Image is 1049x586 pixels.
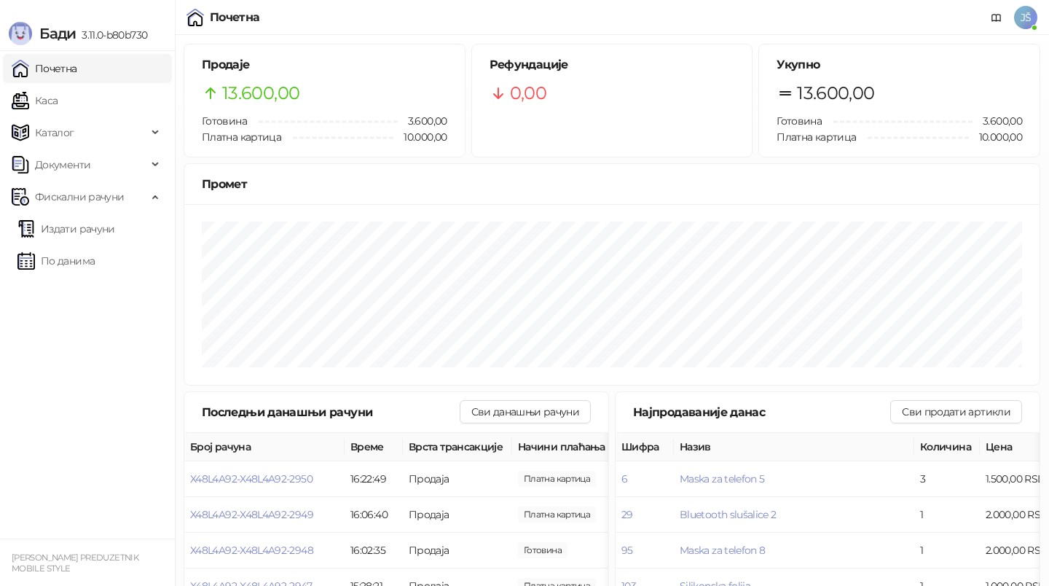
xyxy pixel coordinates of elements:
[490,56,735,74] h5: Рефундације
[202,130,281,144] span: Платна картица
[512,433,658,461] th: Начини плаћања
[621,508,633,521] button: 29
[460,400,591,423] button: Сви данашњи рачуни
[403,497,512,533] td: Продаја
[403,533,512,569] td: Продаја
[777,114,822,128] span: Готовина
[17,246,95,276] a: По данима
[973,113,1022,129] span: 3.600,00
[403,461,512,497] td: Продаја
[35,182,124,211] span: Фискални рачуни
[777,130,856,144] span: Платна картица
[12,54,77,83] a: Почетна
[633,403,890,421] div: Најпродаваније данас
[184,433,345,461] th: Број рачуна
[222,79,299,107] span: 13.600,00
[518,471,596,487] span: 3.500,00
[914,433,980,461] th: Количина
[621,544,633,557] button: 95
[76,28,147,42] span: 3.11.0-b80b730
[393,129,447,145] span: 10.000,00
[621,472,627,485] button: 6
[969,129,1022,145] span: 10.000,00
[39,25,76,42] span: Бади
[518,507,596,523] span: 2.000,00
[518,542,567,558] span: 800,00
[345,497,403,533] td: 16:06:40
[674,433,914,461] th: Назив
[1014,6,1037,29] span: JŠ
[12,552,138,574] small: [PERSON_NAME] PREDUZETNIK MOBILE STYLE
[17,214,115,243] a: Издати рачуни
[202,114,247,128] span: Готовина
[9,22,32,45] img: Logo
[210,12,260,23] div: Почетна
[202,56,447,74] h5: Продаје
[403,433,512,461] th: Врста трансакције
[777,56,1022,74] h5: Укупно
[797,79,874,107] span: 13.600,00
[202,175,1022,193] div: Промет
[680,472,764,485] button: Maska za telefon 5
[914,497,980,533] td: 1
[680,508,777,521] button: Bluetooth slušalice 2
[35,118,74,147] span: Каталог
[680,544,765,557] button: Maska za telefon 8
[190,472,313,485] button: X48L4A92-X48L4A92-2950
[914,461,980,497] td: 3
[35,150,90,179] span: Документи
[345,461,403,497] td: 16:22:49
[616,433,674,461] th: Шифра
[890,400,1022,423] button: Сви продати артикли
[190,544,313,557] button: X48L4A92-X48L4A92-2948
[345,533,403,569] td: 16:02:35
[202,403,460,421] div: Последњи данашњи рачуни
[190,508,313,521] button: X48L4A92-X48L4A92-2949
[12,86,58,115] a: Каса
[398,113,447,129] span: 3.600,00
[914,533,980,569] td: 1
[510,79,546,107] span: 0,00
[345,433,403,461] th: Време
[985,6,1008,29] a: Документација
